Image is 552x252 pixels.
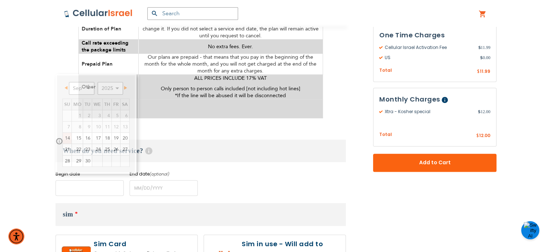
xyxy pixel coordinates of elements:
span: Add to Cart [397,159,473,167]
a: Next [120,83,129,92]
span: Help [145,147,152,154]
span: $ [478,109,481,115]
span: 12 [112,121,120,132]
a: 27 [120,144,129,155]
span: Friday [113,101,119,108]
span: Sunday [64,101,70,108]
span: Call rate exceeding the package limits [82,40,128,53]
label: Begin date [56,171,124,177]
span: 2 [83,110,92,121]
img: Cellular Israel Logo [64,9,133,18]
span: Tuesday [85,101,90,108]
span: ALL PRICES INCLUDE 17% VAT [194,75,267,82]
span: 13 [120,121,129,132]
span: 11.99 [480,68,490,74]
button: Add to Cart [373,154,496,172]
span: Only person to person calls included [not including hot lines] *If the line will be abused it wil... [161,85,300,99]
span: sim [63,211,73,218]
span: Cellular Israel Activation Fee [379,44,478,51]
h3: One Time Charges [379,30,490,41]
a: 17 [92,133,102,144]
input: MM/DD/YYYY [56,180,124,196]
a: 15 [72,133,83,144]
span: US [379,54,480,61]
a: 23 [83,144,92,155]
span: 10 [92,121,102,132]
a: 24 [92,144,102,155]
a: 18 [103,133,111,144]
span: Monthly Charges [379,95,440,104]
span: Prev [65,86,68,90]
span: Saturday [122,101,128,108]
a: Prev [63,83,72,92]
span: 9 [83,121,92,132]
label: End date [130,171,198,177]
span: Total [379,67,392,74]
a: 25 [103,144,111,155]
span: $ [480,54,483,61]
span: 3 [92,110,102,121]
input: Search [147,7,238,20]
span: Total [379,132,392,139]
select: Select month [69,82,94,95]
span: This plan will end on the service end date you selected, unless you request to change it. If you ... [141,18,320,39]
h3: When do you need service? [56,140,346,162]
span: $ [476,133,479,140]
span: No extra fees. Ever. [208,43,253,50]
a: 22 [72,144,83,155]
span: 4 [103,110,111,121]
span: 8 [72,121,83,132]
a: 29 [72,156,83,166]
span: Xtra - Kosher special [379,109,478,115]
input: MM/DD/YYYY [130,180,198,196]
i: (optional) [150,171,169,177]
span: Our plans are prepaid - that means that you pay in the beginning of the month for the whole month... [144,54,316,74]
span: 7 [63,121,71,132]
div: Accessibility Menu [8,228,24,244]
span: Thursday [104,101,110,108]
span: Next [124,86,127,90]
span: 11.99 [478,44,490,51]
a: 20 [120,133,129,144]
a: 30 [83,156,92,166]
a: 16 [83,133,92,144]
select: Select year [98,82,123,95]
span: Prepaid Plan [82,61,113,67]
a: 19 [112,133,120,144]
span: 0.00 [480,54,490,61]
a: 26 [112,144,120,155]
span: Wednesday [94,101,101,108]
a: 14 [63,133,71,144]
a: 21 [63,144,71,155]
span: 6 [120,110,129,121]
span: $ [478,44,481,51]
span: 11 [103,121,111,132]
span: 1 [72,110,83,121]
span: $ [477,69,480,75]
a: 28 [63,156,71,166]
span: Help [442,97,448,103]
span: 5 [112,110,120,121]
span: 12.00 [478,109,490,115]
span: 12.00 [479,133,490,139]
span: Duration of Plan [82,25,121,32]
span: Monday [73,101,81,108]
